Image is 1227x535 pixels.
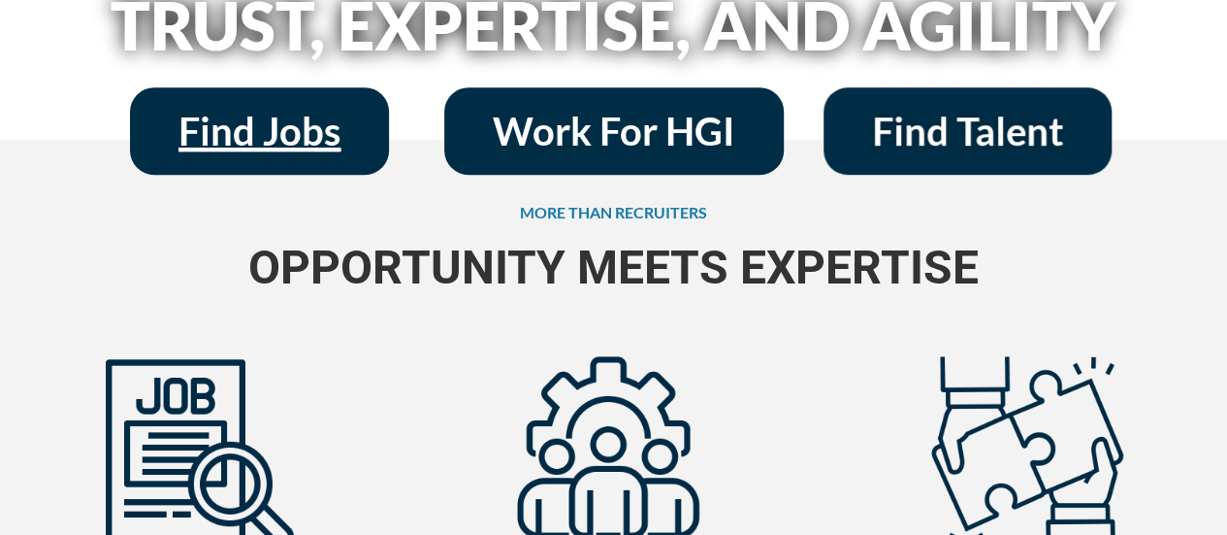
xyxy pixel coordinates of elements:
span: OPPORTUNITY MEETS EXPERTISE [32,241,1196,294]
span: MORE THAN RECRUITERS [520,203,707,221]
span: Find Jobs [178,112,340,150]
a: Find Jobs [130,87,389,175]
a: Work For HGI [444,87,784,175]
span: Work For HGI [493,112,735,150]
a: Find Talent [823,87,1112,175]
span: Find Talent [872,112,1063,150]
